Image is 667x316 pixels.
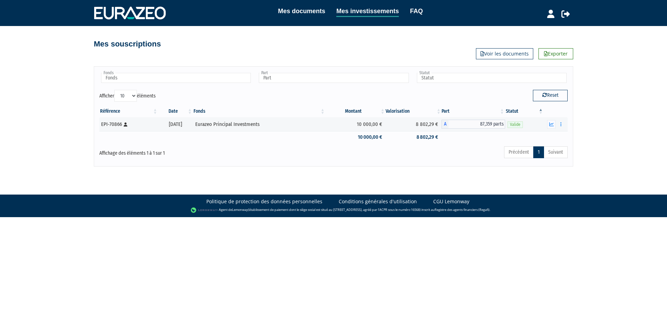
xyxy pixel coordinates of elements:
[533,90,568,101] button: Reset
[386,131,442,143] td: 8 802,29 €
[544,146,568,158] a: Suivant
[504,146,534,158] a: Précédent
[160,121,190,128] div: [DATE]
[278,6,325,16] a: Mes documents
[99,146,288,157] div: Affichage des éléments 1 à 1 sur 1
[336,6,399,17] a: Mes investissements
[195,121,323,128] div: Eurazeo Principal Investments
[191,207,217,214] img: logo-lemonway.png
[442,120,448,129] span: A
[435,207,489,212] a: Registre des agents financiers (Regafi)
[538,48,573,59] a: Exporter
[476,48,533,59] a: Voir les documents
[326,117,386,131] td: 10 000,00 €
[114,90,137,102] select: Afficheréléments
[101,121,156,128] div: EPI-70866
[99,90,156,102] label: Afficher éléments
[339,198,417,205] a: Conditions générales d'utilisation
[124,122,127,127] i: [Français] Personne physique
[232,207,248,212] a: Lemonway
[410,6,423,16] a: FAQ
[386,117,442,131] td: 8 802,29 €
[94,40,161,48] h4: Mes souscriptions
[442,105,505,117] th: Part: activer pour trier la colonne par ordre croissant
[508,121,523,128] span: Valide
[448,120,505,129] span: 87,359 parts
[193,105,326,117] th: Fonds: activer pour trier la colonne par ordre croissant
[326,105,386,117] th: Montant: activer pour trier la colonne par ordre croissant
[442,120,505,129] div: A - Eurazeo Principal Investments
[7,207,660,214] div: - Agent de (établissement de paiement dont le siège social est situé au [STREET_ADDRESS], agréé p...
[505,105,544,117] th: Statut : activer pour trier la colonne par ordre d&eacute;croissant
[433,198,469,205] a: CGU Lemonway
[386,105,442,117] th: Valorisation: activer pour trier la colonne par ordre croissant
[326,131,386,143] td: 10 000,00 €
[533,146,544,158] a: 1
[99,105,158,117] th: Référence : activer pour trier la colonne par ordre croissant
[158,105,193,117] th: Date: activer pour trier la colonne par ordre croissant
[206,198,322,205] a: Politique de protection des données personnelles
[94,7,166,19] img: 1732889491-logotype_eurazeo_blanc_rvb.png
